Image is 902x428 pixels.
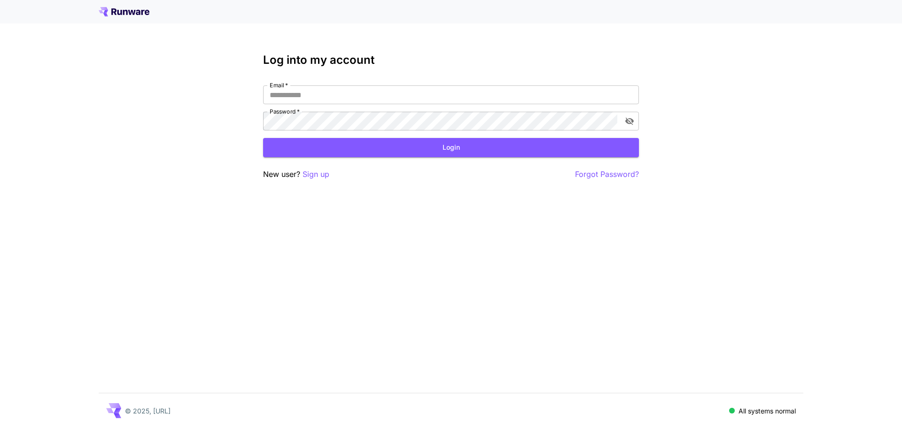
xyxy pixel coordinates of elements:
button: Forgot Password? [575,168,639,180]
p: © 2025, [URL] [125,406,171,416]
button: Sign up [303,168,329,180]
h3: Log into my account [263,53,639,67]
button: Login [263,138,639,157]
label: Email [270,81,288,89]
label: Password [270,107,300,115]
button: toggle password visibility [621,113,638,130]
p: All systems normal [739,406,796,416]
p: New user? [263,168,329,180]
